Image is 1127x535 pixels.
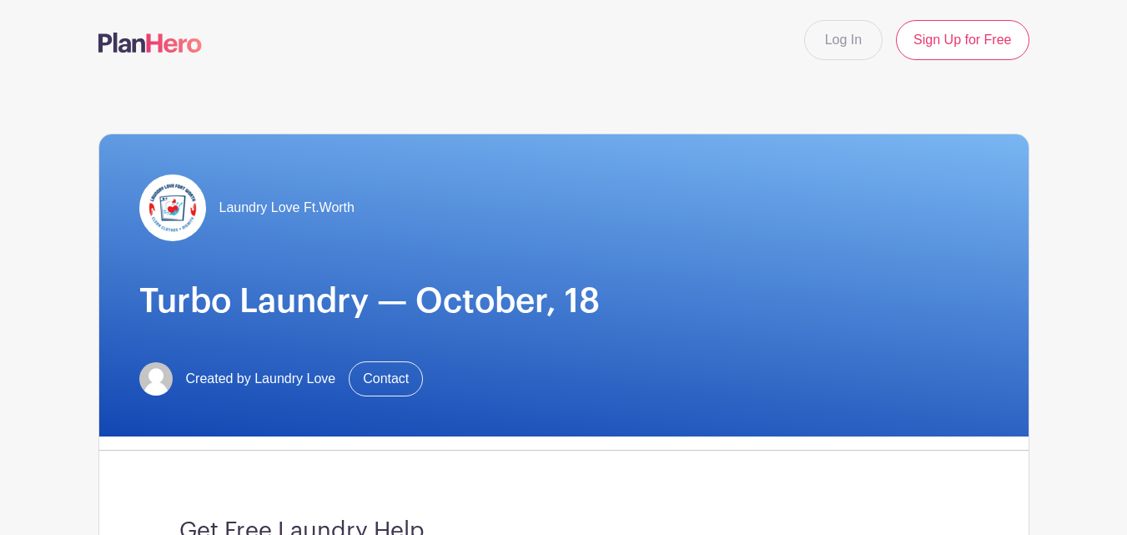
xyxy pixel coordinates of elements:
[896,20,1029,60] a: Sign Up for Free
[139,362,173,396] img: default-ce2991bfa6775e67f084385cd625a349d9dcbb7a52a09fb2fda1e96e2d18dcdb.png
[349,361,423,396] a: Contact
[139,281,989,321] h1: Turbo Laundry — October, 18
[139,174,206,241] img: Laundry-love-logo.png
[98,33,202,53] img: logo-507f7623f17ff9eddc593b1ce0a138ce2505c220e1c5a4e2b4648c50719b7d32.svg
[804,20,883,60] a: Log In
[219,198,355,218] span: Laundry Love Ft.Worth
[186,369,336,389] span: Created by Laundry Love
